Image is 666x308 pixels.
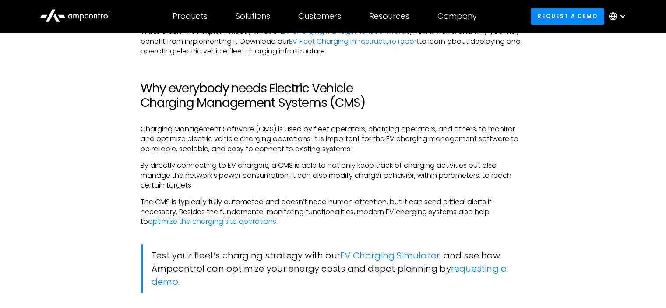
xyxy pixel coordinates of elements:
div: Resources [369,11,409,21]
a: Request a demo [531,8,604,24]
a: requesting a demo [152,262,507,288]
p: The CMS is typically fully automated and doesn’t need human attention, but it can send critical a... [141,197,525,227]
div: Company [437,11,477,21]
a: EV Fleet Charging Infrastructure report [289,36,419,46]
p: In this article, we’ll explain exactly what an is, how it works, and why you may benefit from imp... [141,27,525,56]
div: Solutions [236,11,270,21]
div: Customers [298,11,341,21]
h2: Why everybody needs Electric Vehicle Charging Management Systems (CMS) [141,81,525,110]
a: EV Charging Simulator [340,249,440,262]
p: Charging Management Software (CMS) is used by fleet operators, charging operators, and others, to... [141,124,525,154]
div: Products [173,11,208,21]
p: By directly connecting to EV chargers, a CMS is able to not only keep track of charging activitie... [141,161,525,190]
a: optimize the charging site operations [148,216,276,227]
blockquote: Test your fleet’s charging strategy with our , and see how Ampcontrol can optimize your energy co... [141,244,525,293]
